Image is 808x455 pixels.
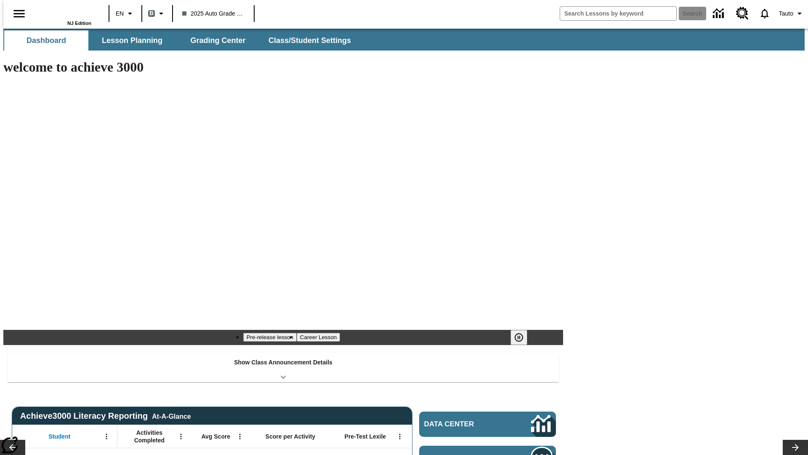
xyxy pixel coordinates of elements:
[243,333,297,342] button: Slide 1 Pre-release lesson
[560,7,676,20] input: search field
[112,6,139,21] button: Language: EN, Select a language
[4,30,88,51] button: Dashboard
[122,429,177,444] span: Activities Completed
[424,420,503,428] span: Data Center
[262,30,358,51] button: Class/Student Settings
[37,3,91,26] div: Home
[201,433,230,440] span: Avg Score
[100,430,113,443] button: Open Menu
[754,3,776,24] a: Notifications
[176,30,260,51] button: Grading Center
[48,433,70,440] span: Student
[708,2,731,25] a: Data Center
[234,358,332,367] p: Show Class Announcement Details
[510,330,536,345] div: Pause
[345,433,386,440] span: Pre-Test Lexile
[152,411,191,420] div: At-A-Glance
[149,8,154,19] span: B
[234,430,246,443] button: Open Menu
[393,430,406,443] button: Open Menu
[731,2,754,25] a: Resource Center, Will open in new tab
[145,6,170,21] button: Boost Class color is gray green. Change class color
[116,9,124,18] span: EN
[419,412,556,437] a: Data Center
[37,4,91,21] a: Home
[779,9,793,18] span: Tauto
[3,59,563,75] h1: welcome to achieve 3000
[90,30,174,51] button: Lesson Planning
[297,333,340,342] button: Slide 2 Career Lesson
[175,430,187,443] button: Open Menu
[510,330,527,345] button: Pause
[8,353,559,382] div: Show Class Announcement Details
[776,6,808,21] button: Profile/Settings
[7,1,32,26] button: Open side menu
[3,29,805,51] div: SubNavbar
[266,433,316,440] span: Score per Activity
[783,440,808,455] button: Lesson carousel, Next
[67,21,91,26] span: NJ Edition
[3,30,359,51] div: SubNavbar
[182,9,245,18] span: 2025 Auto Grade 1 B
[20,411,191,421] span: Achieve3000 Literacy Reporting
